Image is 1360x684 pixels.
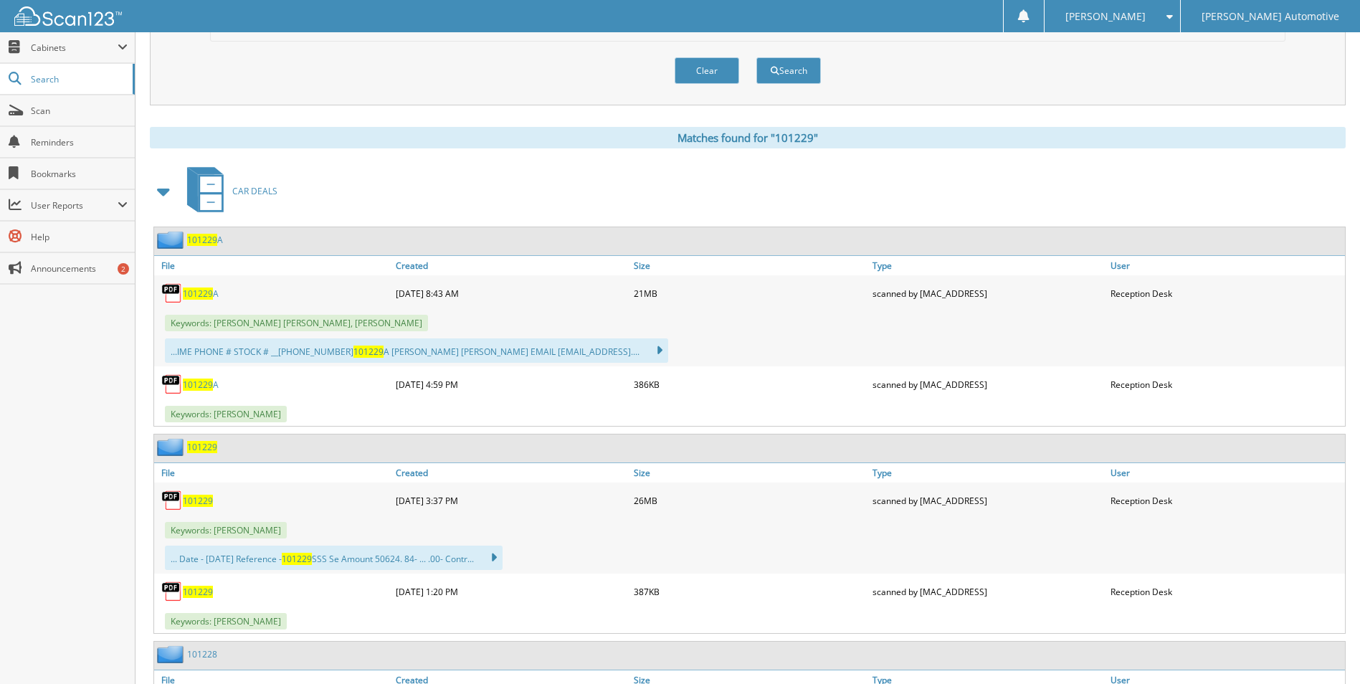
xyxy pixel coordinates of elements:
span: Keywords: [PERSON_NAME] [165,613,287,630]
span: 101229 [183,379,213,391]
span: 101229 [282,553,312,565]
div: scanned by [MAC_ADDRESS] [869,370,1107,399]
img: PDF.png [161,282,183,304]
div: Reception Desk [1107,370,1345,399]
img: scan123-logo-white.svg [14,6,122,26]
div: scanned by [MAC_ADDRESS] [869,577,1107,606]
a: 101229 [187,441,217,453]
span: CAR DEALS [232,185,277,197]
img: PDF.png [161,581,183,602]
img: folder2.png [157,645,187,663]
a: Type [869,256,1107,275]
img: PDF.png [161,490,183,511]
div: ...IME PHONE # STOCK # __[PHONE_NUMBER] A [PERSON_NAME] [PERSON_NAME] EMAIL [EMAIL_ADDRESS].... [165,338,668,363]
span: [PERSON_NAME] [1065,12,1146,21]
div: [DATE] 8:43 AM [392,279,630,308]
span: Keywords: [PERSON_NAME] [165,522,287,538]
div: 386KB [630,370,868,399]
a: File [154,463,392,483]
a: 101228 [187,648,217,660]
a: User [1107,256,1345,275]
a: Created [392,463,630,483]
div: [DATE] 4:59 PM [392,370,630,399]
span: Search [31,73,125,85]
span: 101229 [353,346,384,358]
span: [PERSON_NAME] Automotive [1202,12,1339,21]
div: Reception Desk [1107,279,1345,308]
img: folder2.png [157,438,187,456]
span: Keywords: [PERSON_NAME] [165,406,287,422]
span: 101229 [183,288,213,300]
a: 101229A [187,234,223,246]
span: Announcements [31,262,128,275]
a: 101229 [183,495,213,507]
div: scanned by [MAC_ADDRESS] [869,279,1107,308]
div: 21MB [630,279,868,308]
div: Reception Desk [1107,577,1345,606]
a: User [1107,463,1345,483]
span: 101229 [187,234,217,246]
button: Search [756,57,821,84]
div: 387KB [630,577,868,606]
a: Type [869,463,1107,483]
span: Scan [31,105,128,117]
div: Reception Desk [1107,486,1345,515]
a: File [154,256,392,275]
div: scanned by [MAC_ADDRESS] [869,486,1107,515]
span: Help [31,231,128,243]
span: User Reports [31,199,118,212]
div: [DATE] 3:37 PM [392,486,630,515]
span: Cabinets [31,42,118,54]
a: 101229A [183,288,219,300]
a: CAR DEALS [179,163,277,219]
span: Keywords: [PERSON_NAME] [PERSON_NAME], [PERSON_NAME] [165,315,428,331]
img: PDF.png [161,374,183,395]
div: Matches found for "101229" [150,127,1346,148]
div: ... Date - [DATE] Reference - SSS Se Amount 50624. 84- ... .00- Contr... [165,546,503,570]
a: Size [630,463,868,483]
a: 101229 [183,586,213,598]
a: Created [392,256,630,275]
div: 26MB [630,486,868,515]
a: 101229A [183,379,219,391]
div: [DATE] 1:20 PM [392,577,630,606]
button: Clear [675,57,739,84]
div: 2 [118,263,129,275]
span: Bookmarks [31,168,128,180]
img: folder2.png [157,231,187,249]
span: Reminders [31,136,128,148]
a: Size [630,256,868,275]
